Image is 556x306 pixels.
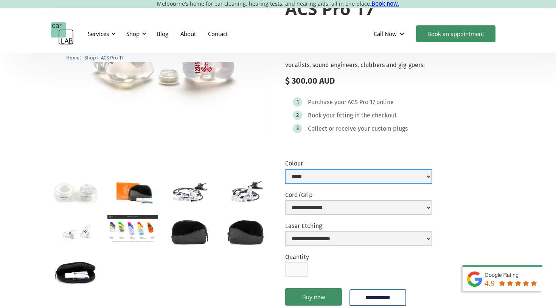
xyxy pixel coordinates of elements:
[101,54,124,61] a: ACS Pro 17
[84,54,96,61] a: Shop
[285,222,432,229] label: Laser Etching
[51,22,74,45] a: home
[164,215,214,248] a: open lightbox
[107,175,158,209] a: open lightbox
[285,191,432,198] label: Cord/Grip
[66,54,84,62] li: 〉
[164,175,214,208] a: open lightbox
[66,54,79,61] a: Home
[107,215,158,243] a: open lightbox
[416,25,495,42] a: Book an appointment
[101,55,124,61] span: ACS Pro 17
[297,99,299,105] div: 1
[368,22,412,45] div: Call Now
[84,54,101,62] li: 〉
[122,22,149,45] div: Shop
[126,30,140,37] div: Shop
[202,23,234,45] a: Contact
[88,30,109,37] div: Services
[308,125,408,133] div: Collect or receive your custom plugs
[376,98,394,106] div: online
[308,112,397,119] div: Book your fitting in the checkout
[285,288,342,306] a: Buy now
[151,23,174,45] a: Blog
[285,76,505,86] div: $ 300.00 AUD
[51,215,101,248] a: open lightbox
[83,22,118,45] div: Services
[51,254,101,287] a: open lightbox
[84,55,96,61] span: Shop
[285,160,432,167] label: Colour
[174,23,202,45] a: About
[374,30,397,37] div: Call Now
[66,55,79,61] span: Home
[221,175,271,208] a: open lightbox
[296,112,299,118] div: 2
[348,98,375,106] div: ACS Pro 17
[308,98,346,106] div: Purchase your
[296,126,299,131] div: 3
[285,253,309,261] label: Quantity
[51,175,101,208] a: open lightbox
[221,215,271,248] a: open lightbox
